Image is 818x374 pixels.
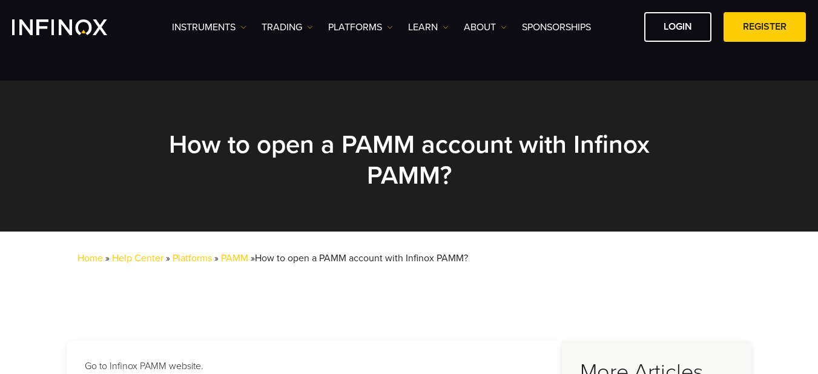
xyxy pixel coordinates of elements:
a: Home [78,252,103,264]
a: LOGIN [644,12,711,42]
a: PAMM [221,252,248,264]
a: Help Center [112,252,163,264]
a: INFINOX Logo [12,19,136,35]
span: » [214,252,468,264]
a: PLATFORMS [328,20,393,35]
span: » [105,252,110,264]
a: REGISTER [724,12,806,42]
h2: How to open a PAMM account with Infinox PAMM? [137,129,682,191]
a: Platforms [173,252,212,264]
a: ABOUT [464,20,507,35]
a: TRADING [262,20,313,35]
span: » [251,252,468,264]
a: Learn [408,20,449,35]
a: Instruments [172,20,246,35]
a: SPONSORSHIPS [522,20,591,35]
span: » [166,252,468,264]
span: How to open a PAMM account with Infinox PAMM? [255,252,468,264]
